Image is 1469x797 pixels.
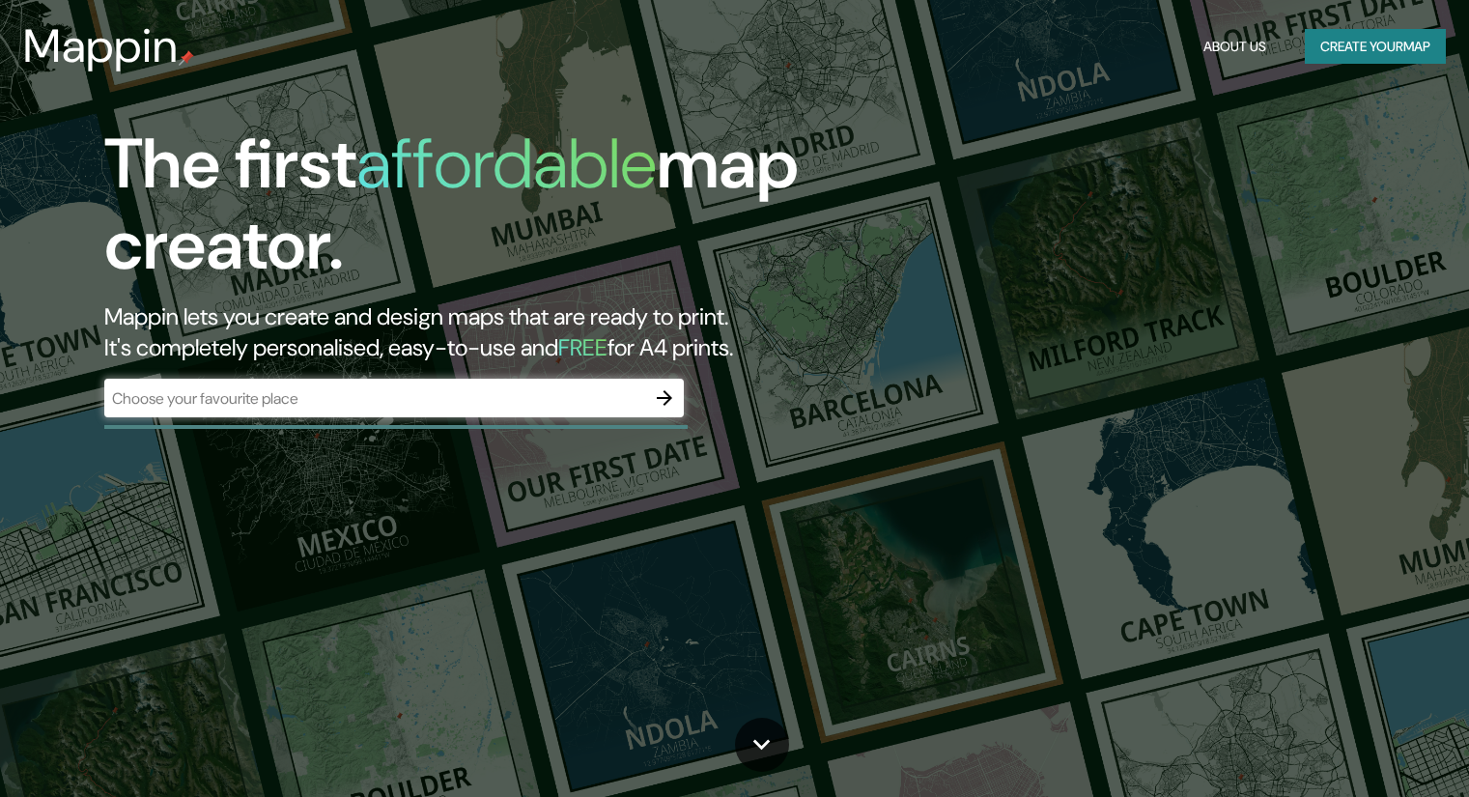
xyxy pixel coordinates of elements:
[356,119,657,209] h1: affordable
[558,332,607,362] h5: FREE
[1305,29,1446,65] button: Create yourmap
[1196,29,1274,65] button: About Us
[1297,722,1448,776] iframe: Help widget launcher
[104,387,645,410] input: Choose your favourite place
[23,19,179,73] h3: Mappin
[179,50,194,66] img: mappin-pin
[104,124,839,301] h1: The first map creator.
[104,301,839,363] h2: Mappin lets you create and design maps that are ready to print. It's completely personalised, eas...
